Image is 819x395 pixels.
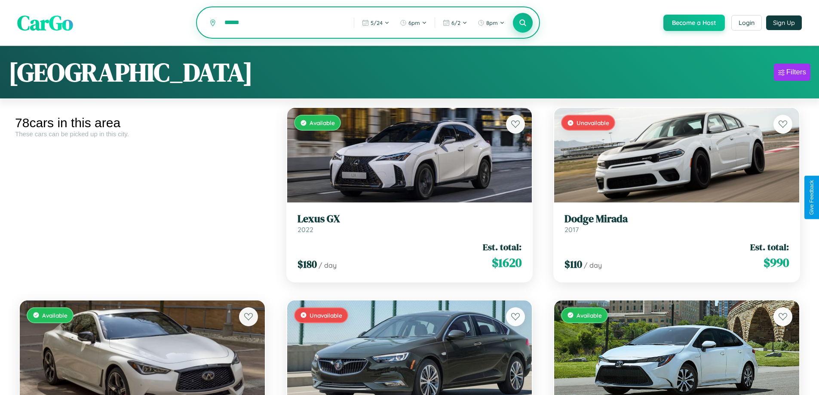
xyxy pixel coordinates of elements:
h3: Lexus GX [298,213,522,225]
button: Sign Up [766,15,802,30]
span: / day [584,261,602,269]
span: Unavailable [577,119,609,126]
h3: Dodge Mirada [564,213,789,225]
span: Unavailable [310,312,342,319]
span: 5 / 24 [371,19,383,26]
span: Est. total: [750,241,789,253]
h1: [GEOGRAPHIC_DATA] [9,55,253,90]
span: Available [310,119,335,126]
span: 6pm [408,19,420,26]
span: $ 180 [298,257,317,271]
button: Login [731,15,762,31]
div: Give Feedback [809,180,815,215]
button: 6/2 [439,16,472,30]
span: Available [577,312,602,319]
span: / day [319,261,337,269]
span: 8pm [486,19,498,26]
span: 2017 [564,225,579,234]
span: 6 / 2 [451,19,460,26]
button: 6pm [396,16,431,30]
div: These cars can be picked up in this city. [15,130,270,138]
button: 8pm [473,16,509,30]
button: Become a Host [663,15,725,31]
span: CarGo [17,9,73,37]
a: Lexus GX2022 [298,213,522,234]
span: Available [42,312,67,319]
a: Dodge Mirada2017 [564,213,789,234]
span: $ 1620 [492,254,521,271]
span: Est. total: [483,241,521,253]
div: Filters [786,68,806,77]
button: Filters [774,64,810,81]
span: $ 110 [564,257,582,271]
div: 78 cars in this area [15,116,270,130]
span: 2022 [298,225,313,234]
button: 5/24 [358,16,394,30]
span: $ 990 [764,254,789,271]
